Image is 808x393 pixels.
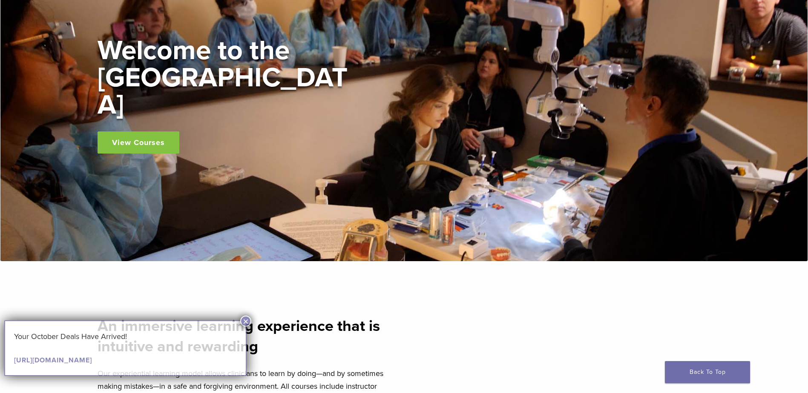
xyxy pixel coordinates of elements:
[98,37,353,119] h2: Welcome to the [GEOGRAPHIC_DATA]
[665,361,750,383] a: Back To Top
[240,316,251,327] button: Close
[98,317,380,356] strong: An immersive learning experience that is intuitive and rewarding
[14,356,92,365] a: [URL][DOMAIN_NAME]
[98,131,179,154] a: View Courses
[14,330,237,343] p: Your October Deals Have Arrived!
